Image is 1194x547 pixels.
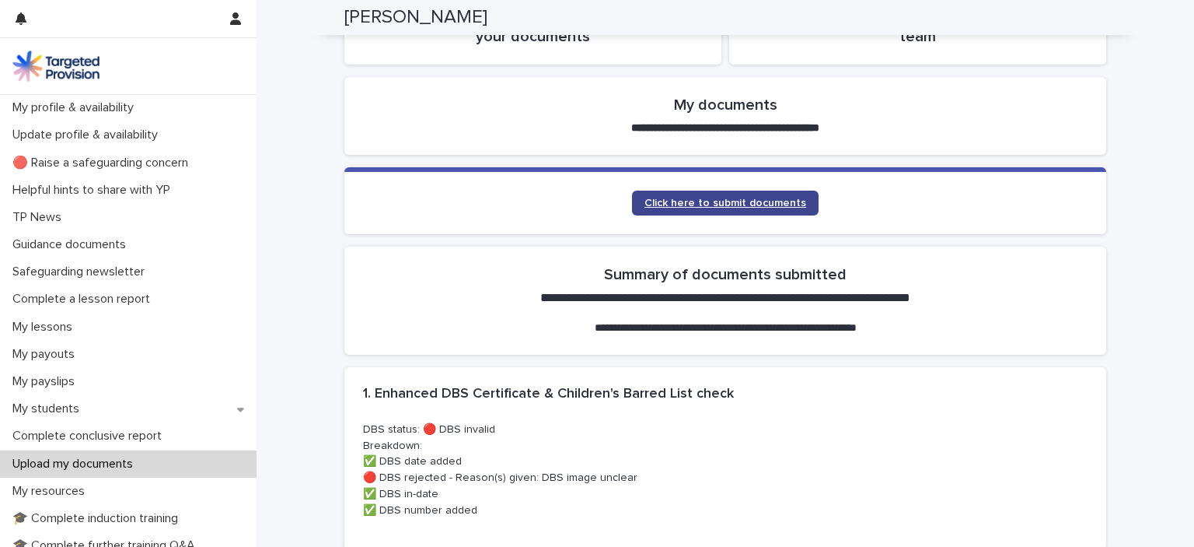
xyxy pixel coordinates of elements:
[6,484,97,499] p: My resources
[6,183,183,198] p: Helpful hints to share with YP
[644,198,806,209] span: Click here to submit documents
[6,237,138,252] p: Guidance documents
[632,191,819,216] a: Click here to submit documents
[6,292,162,307] p: Complete a lesson report
[6,100,146,115] p: My profile & availability
[6,347,87,362] p: My payouts
[6,401,92,416] p: My students
[6,128,170,142] p: Update profile & availability
[6,511,190,526] p: 🎓 Complete induction training
[6,374,87,389] p: My payslips
[604,265,847,284] h2: Summary of documents submitted
[6,156,201,170] p: 🔴 Raise a safeguarding concern
[12,51,99,82] img: M5nRWzHhSzIhMunXDL62
[674,96,777,114] h2: My documents
[363,422,1088,519] p: DBS status: 🔴 DBS invalid Breakdown: ✅ DBS date added 🔴 DBS rejected - Reason(s) given: DBS image...
[6,457,145,472] p: Upload my documents
[6,429,174,444] p: Complete conclusive report
[363,386,734,403] h2: 1. Enhanced DBS Certificate & Children's Barred List check
[6,210,74,225] p: TP News
[6,265,157,279] p: Safeguarding newsletter
[344,6,487,29] h2: [PERSON_NAME]
[6,320,85,335] p: My lessons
